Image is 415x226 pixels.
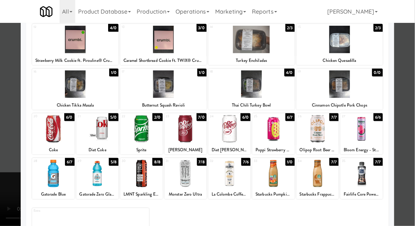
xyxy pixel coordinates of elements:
[166,190,206,199] div: Monster Zero Ultra
[121,190,161,199] div: LMNT Sparkling Electrolyte Water Watermelon
[297,69,383,110] div: 190/0Cinnamon Chipotle Pork Chops
[32,190,74,199] div: Gatorade Blue
[120,113,162,154] div: 222/0Sprite
[297,158,339,199] div: 347/7Starbucks Frappuccino
[34,113,53,119] div: 20
[34,158,53,164] div: 28
[32,69,118,110] div: 161/0Chicken Tikka Masala
[297,146,339,154] div: Olipop Root Beer [MEDICAL_DATA] Soda
[340,146,383,154] div: Bloom Energy - Strawberry Watermelon
[120,69,207,110] div: 171/0Butternut Squash Ravioli
[210,24,252,30] div: 14
[33,101,117,110] div: Chicken Tikka Masala
[120,146,162,154] div: Sprite
[285,24,295,32] div: 2/3
[32,101,118,110] div: Chicken Tikka Masala
[209,190,249,199] div: La Colombe Coffee, Vanilla Draft
[285,158,295,166] div: 1/0
[342,158,361,164] div: 35
[298,190,338,199] div: Starbucks Frappuccino
[208,69,295,110] div: 184/0Thai Chili Turkey Bowl
[121,146,161,154] div: Sprite
[76,158,118,199] div: 295/8Gatorade Zero Glacier Freeze
[121,101,206,110] div: Butternut Squash Ravioli
[210,69,252,75] div: 18
[341,146,381,154] div: Bloom Energy - Strawberry Watermelon
[209,101,294,110] div: Thai Chili Turkey Bowl
[121,56,206,65] div: Caramel Shortbread Cookie ft. TWIX® Crumbl
[209,146,249,154] div: Diet [PERSON_NAME]
[32,158,74,199] div: 286/7Gatorade Blue
[165,190,207,199] div: Monster Zero Ultra
[340,158,383,199] div: 357/7Fairlife Core Power Elite - Chocolate
[372,69,383,77] div: 0/0
[340,113,383,154] div: 276/6Bloom Energy - Strawberry Watermelon
[298,113,318,119] div: 26
[374,24,383,32] div: 2/3
[298,69,340,75] div: 19
[253,146,293,154] div: Poppi Strawberry Lemon, [MEDICAL_DATA] Soda
[341,190,381,199] div: Fairlife Core Power Elite - Chocolate
[122,24,163,30] div: 13
[208,56,295,65] div: Turkey Enchiladas
[252,146,294,154] div: Poppi Strawberry Lemon, [MEDICAL_DATA] Soda
[166,158,186,164] div: 31
[64,113,74,121] div: 6/0
[342,113,361,119] div: 27
[32,113,74,154] div: 206/0Coke
[34,69,75,75] div: 16
[34,208,91,214] div: Extra
[32,24,118,65] div: 124/0Strawberry Milk Cookie ft. Pirouline® Crumbl
[109,69,118,77] div: 1/0
[152,113,162,121] div: 2/0
[165,158,207,199] div: 317/8Monster Zero Ultra
[120,158,162,199] div: 308/8LMNT Sparkling Electrolyte Water Watermelon
[374,113,383,121] div: 6/6
[208,146,250,154] div: Diet [PERSON_NAME]
[297,190,339,199] div: Starbucks Frappuccino
[33,190,73,199] div: Gatorade Blue
[120,56,207,65] div: Caramel Shortbread Cookie ft. TWIX® Crumbl
[374,158,383,166] div: 7/7
[120,24,207,65] div: 133/0Caramel Shortbread Cookie ft. TWIX® Crumbl
[197,69,207,77] div: 1/0
[108,113,118,121] div: 5/0
[254,158,273,164] div: 33
[252,113,294,154] div: 256/7Poppi Strawberry Lemon, [MEDICAL_DATA] Soda
[40,5,52,18] img: Micromart
[197,24,207,32] div: 3/0
[108,24,118,32] div: 4/0
[241,113,250,121] div: 6/0
[76,190,118,199] div: Gatorade Zero Glacier Freeze
[197,113,207,121] div: 7/0
[208,190,250,199] div: La Colombe Coffee, Vanilla Draft
[297,56,383,65] div: Chicken Quesadilla
[166,113,186,119] div: 23
[65,158,74,166] div: 6/7
[252,158,294,199] div: 331/0Starbucks Pumpkin Spice Frappicano
[77,190,117,199] div: Gatorade Zero Glacier Freeze
[165,113,207,154] div: 237/0[PERSON_NAME]
[32,146,74,154] div: Coke
[32,56,118,65] div: Strawberry Milk Cookie ft. Pirouline® Crumbl
[34,24,75,30] div: 12
[197,158,207,166] div: 7/8
[297,24,383,65] div: 152/3Chicken Quesadilla
[298,158,318,164] div: 34
[298,24,340,30] div: 15
[208,24,295,65] div: 142/3Turkey Enchiladas
[210,113,229,119] div: 24
[297,101,383,110] div: Cinnamon Chipotle Pork Chops
[329,113,339,121] div: 7/7
[208,113,250,154] div: 246/0Diet [PERSON_NAME]
[33,146,73,154] div: Coke
[285,113,295,121] div: 6/7
[78,113,97,119] div: 21
[120,101,207,110] div: Butternut Squash Ravioli
[76,146,118,154] div: Diet Coke
[253,190,293,199] div: Starbucks Pumpkin Spice Frappicano
[254,113,273,119] div: 25
[210,158,229,164] div: 32
[298,101,382,110] div: Cinnamon Chipotle Pork Chops
[152,158,162,166] div: 8/8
